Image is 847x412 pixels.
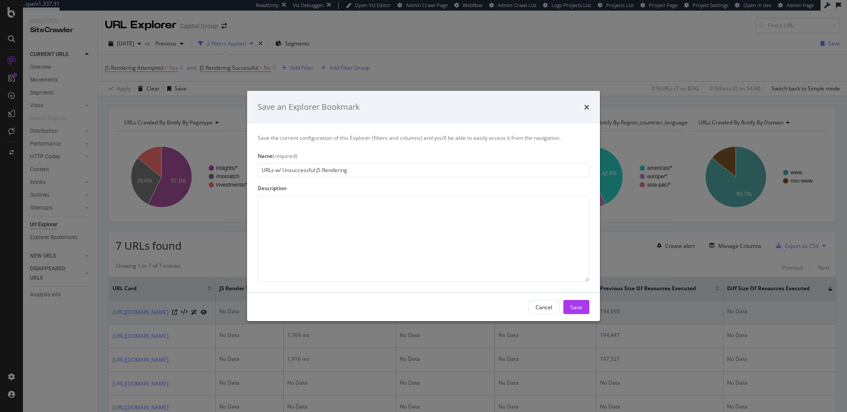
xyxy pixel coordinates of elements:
button: Save [563,300,589,314]
button: Cancel [528,300,560,314]
input: Enter a name [258,163,589,177]
div: Save the current configuration of this Explorer (filters and columns) and you’ll be able to easil... [258,134,589,142]
div: Save [570,303,582,311]
div: Description [258,184,589,192]
div: modal [247,91,600,321]
div: Cancel [536,303,552,311]
span: Name [258,152,273,160]
div: times [584,101,589,113]
span: (required) [273,152,297,160]
div: Save an Explorer Bookmark [258,101,360,113]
